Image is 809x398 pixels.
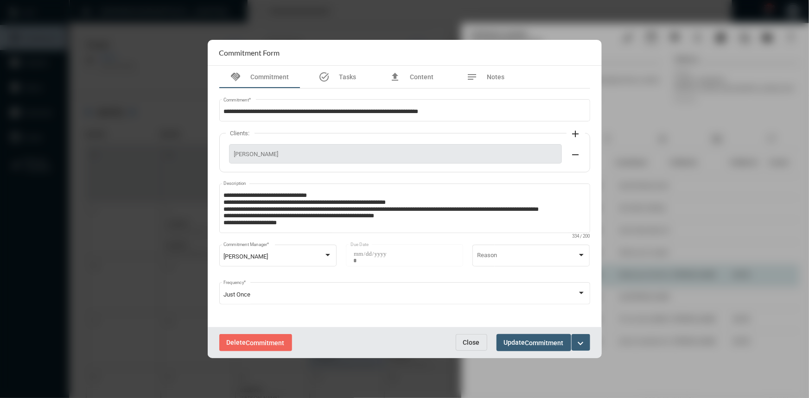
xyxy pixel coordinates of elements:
[467,71,478,82] mat-icon: notes
[575,338,586,349] mat-icon: expand_more
[570,128,581,139] mat-icon: add
[223,291,250,298] span: Just Once
[525,339,564,347] span: Commitment
[223,253,268,260] span: [PERSON_NAME]
[227,339,285,346] span: Delete
[219,334,292,351] button: DeleteCommitment
[487,73,505,81] span: Notes
[410,73,433,81] span: Content
[504,339,564,346] span: Update
[339,73,356,81] span: Tasks
[570,149,581,160] mat-icon: remove
[246,339,285,347] span: Commitment
[251,73,289,81] span: Commitment
[234,151,557,158] span: [PERSON_NAME]
[230,71,242,82] mat-icon: handshake
[456,334,487,351] button: Close
[319,71,330,82] mat-icon: task_alt
[226,130,255,137] label: Clients:
[389,71,401,82] mat-icon: file_upload
[219,48,280,57] h2: Commitment Form
[497,334,571,351] button: UpdateCommitment
[463,339,480,346] span: Close
[573,234,590,239] mat-hint: 334 / 200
